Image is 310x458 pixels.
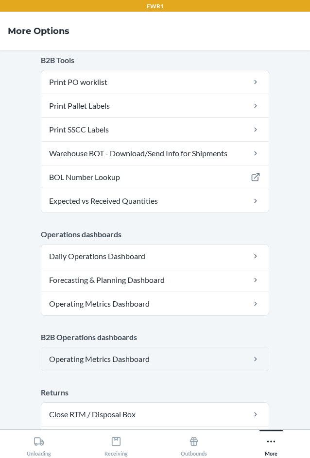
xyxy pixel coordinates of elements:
[41,165,269,189] a: BOL Number Lookup
[41,245,269,268] a: Daily Operations Dashboard
[41,142,269,165] a: Warehouse BOT - Download/Send Info for Shipments
[41,268,269,292] a: Forecasting & Planning Dashboard
[41,387,269,398] p: Returns
[41,118,269,141] a: Print SSCC Labels
[41,54,269,66] p: B2B Tools
[155,430,233,457] button: Outbounds
[41,189,269,213] a: Expected vs Received Quantities
[104,432,128,457] div: Receiving
[27,432,51,457] div: Unloading
[41,347,269,371] a: Operating Metrics Dashboard
[8,25,69,37] h4: More Options
[41,331,269,343] p: B2B Operations dashboards
[41,70,269,94] a: Print PO worklist
[41,403,269,426] a: Close RTM / Disposal Box
[181,432,207,457] div: Outbounds
[147,2,164,11] p: EWR1
[41,292,269,315] a: Operating Metrics Dashboard
[41,229,269,240] p: Operations dashboards
[265,432,277,457] div: More
[78,430,155,457] button: Receiving
[41,94,269,117] a: Print Pallet Labels
[41,426,269,450] a: Dispose Box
